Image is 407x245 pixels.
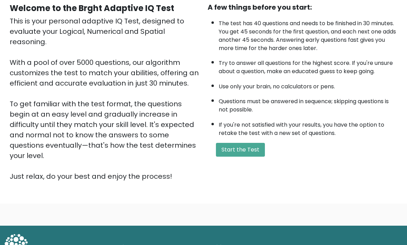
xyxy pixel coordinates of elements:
b: Welcome to the Brght Adaptive IQ Test [10,3,174,14]
li: If you're not satisfied with your results, you have the option to retake the test with a new set ... [219,118,397,138]
div: This is your personal adaptive IQ Test, designed to evaluate your Logical, Numerical and Spatial ... [10,16,199,182]
li: Questions must be answered in sequence; skipping questions is not possible. [219,94,397,114]
li: Try to answer all questions for the highest score. If you're unsure about a question, make an edu... [219,56,397,76]
div: A few things before you start: [208,2,397,13]
li: The test has 40 questions and needs to be finished in 30 minutes. You get 45 seconds for the firs... [219,16,397,53]
button: Start the Test [216,143,265,157]
li: Use only your brain, no calculators or pens. [219,79,397,91]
